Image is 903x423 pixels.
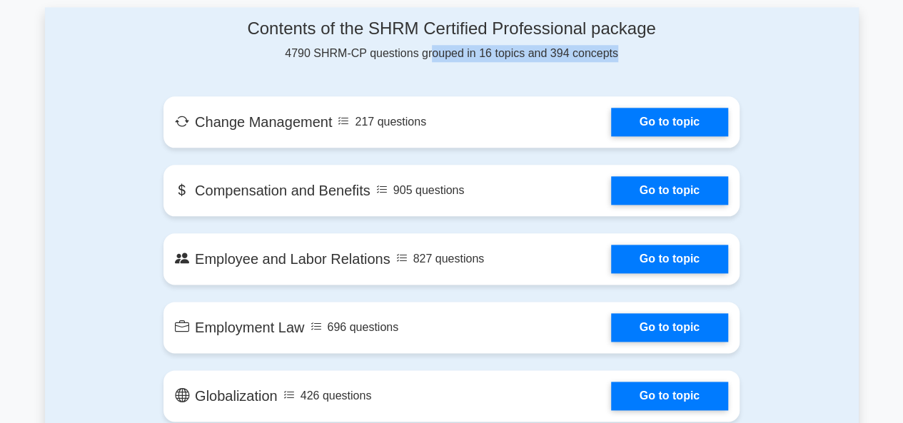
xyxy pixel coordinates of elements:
a: Go to topic [611,313,728,342]
div: 4790 SHRM-CP questions grouped in 16 topics and 394 concepts [163,19,740,62]
a: Go to topic [611,108,728,136]
a: Go to topic [611,245,728,273]
a: Go to topic [611,176,728,205]
h4: Contents of the SHRM Certified Professional package [163,19,740,39]
a: Go to topic [611,382,728,410]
